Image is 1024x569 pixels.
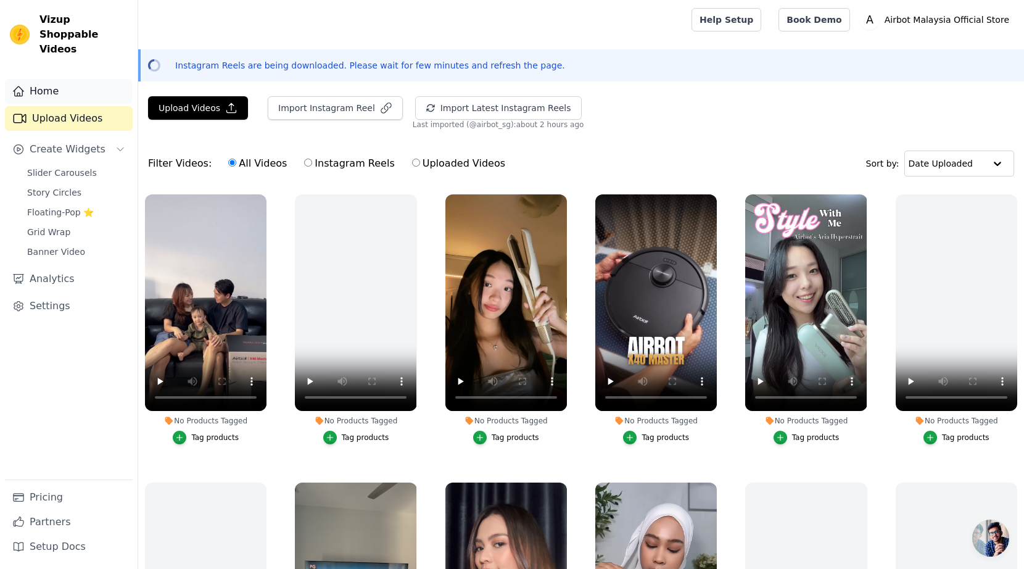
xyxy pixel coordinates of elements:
[191,433,239,442] div: Tag products
[20,223,133,241] a: Grid Wrap
[148,149,512,178] div: Filter Videos:
[642,433,689,442] div: Tag products
[5,534,133,559] a: Setup Docs
[5,106,133,131] a: Upload Videos
[20,164,133,181] a: Slider Carousels
[39,12,128,57] span: Vizup Shoppable Videos
[792,433,840,442] div: Tag products
[27,186,81,199] span: Story Circles
[10,25,30,44] img: Vizup
[415,96,582,120] button: Import Latest Instagram Reels
[342,433,389,442] div: Tag products
[595,416,717,426] div: No Products Tagged
[303,156,395,172] label: Instagram Reels
[412,159,420,167] input: Uploaded Videos
[268,96,403,120] button: Import Instagram Reel
[896,416,1017,426] div: No Products Tagged
[20,243,133,260] a: Banner Video
[866,14,873,26] text: A
[5,294,133,318] a: Settings
[228,156,287,172] label: All Videos
[774,431,840,444] button: Tag products
[473,431,539,444] button: Tag products
[145,416,266,426] div: No Products Tagged
[411,156,506,172] label: Uploaded Videos
[692,8,761,31] a: Help Setup
[413,120,584,130] span: Last imported (@ airbot_sg ): about 2 hours ago
[5,510,133,534] a: Partners
[923,431,989,444] button: Tag products
[5,267,133,291] a: Analytics
[492,433,539,442] div: Tag products
[866,151,1015,177] div: Sort by:
[295,416,416,426] div: No Products Tagged
[972,520,1009,557] div: Open chat
[778,8,849,31] a: Book Demo
[860,9,1014,31] button: A Airbot Malaysia Official Store
[27,226,70,238] span: Grid Wrap
[445,416,567,426] div: No Products Tagged
[175,59,565,72] p: Instagram Reels are being downloaded. Please wait for few minutes and refresh the page.
[27,246,85,258] span: Banner Video
[623,431,689,444] button: Tag products
[20,184,133,201] a: Story Circles
[5,79,133,104] a: Home
[323,431,389,444] button: Tag products
[173,431,239,444] button: Tag products
[30,142,105,157] span: Create Widgets
[745,416,867,426] div: No Products Tagged
[27,167,97,179] span: Slider Carousels
[880,9,1014,31] p: Airbot Malaysia Official Store
[20,204,133,221] a: Floating-Pop ⭐
[148,96,248,120] button: Upload Videos
[304,159,312,167] input: Instagram Reels
[27,206,94,218] span: Floating-Pop ⭐
[5,485,133,510] a: Pricing
[5,137,133,162] button: Create Widgets
[942,433,989,442] div: Tag products
[228,159,236,167] input: All Videos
